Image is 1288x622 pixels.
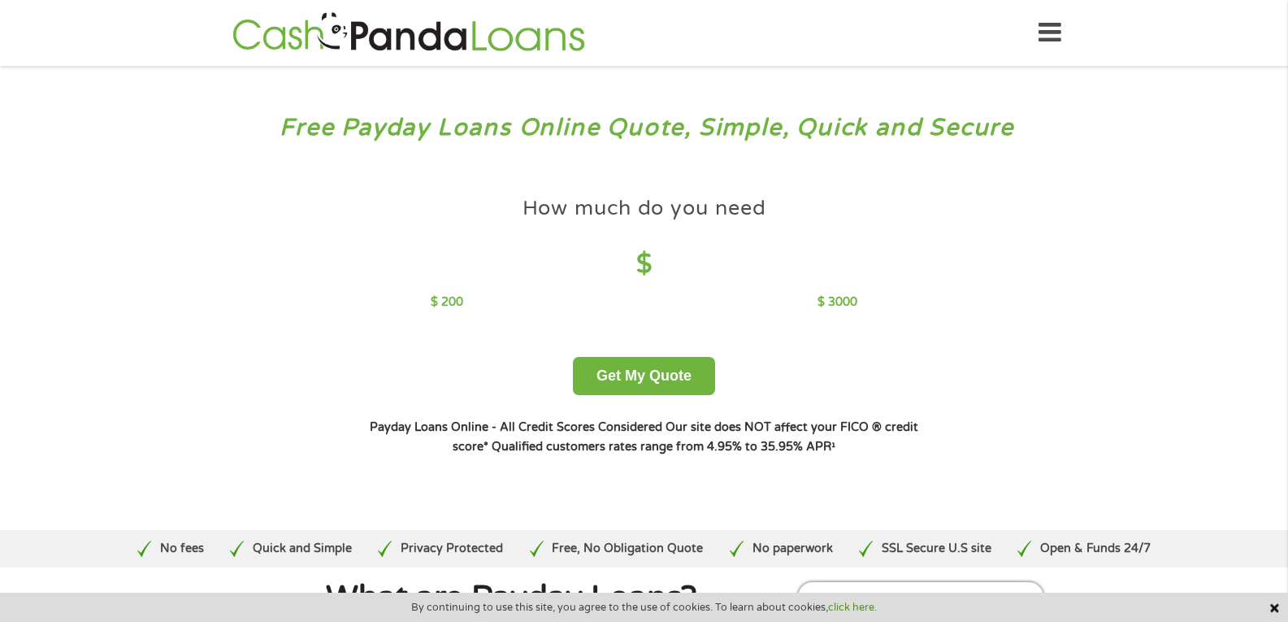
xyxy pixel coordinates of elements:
p: No fees [160,540,204,558]
h1: What are Payday Loans? [242,582,782,615]
strong: Payday Loans Online - All Credit Scores Considered [370,420,662,434]
p: Privacy Protected [401,540,503,558]
p: $ 3000 [817,294,857,311]
img: GetLoanNow Logo [228,10,590,56]
h3: Free Payday Loans Online Quote, Simple, Quick and Secure [47,113,1242,143]
button: Get My Quote [573,357,715,395]
a: click here. [828,601,877,614]
p: Quick and Simple [253,540,352,558]
p: No paperwork [752,540,833,558]
span: By continuing to use this site, you agree to the use of cookies. To learn about cookies, [411,602,877,613]
p: Open & Funds 24/7 [1040,540,1151,558]
h4: How much do you need [523,195,766,222]
p: SSL Secure U.S site [882,540,991,558]
strong: Qualified customers rates range from 4.95% to 35.95% APR¹ [492,440,835,454]
strong: Our site does NOT affect your FICO ® credit score* [453,420,918,454]
p: Free, No Obligation Quote [552,540,703,558]
p: $ 200 [431,294,463,311]
h4: $ [431,248,857,281]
